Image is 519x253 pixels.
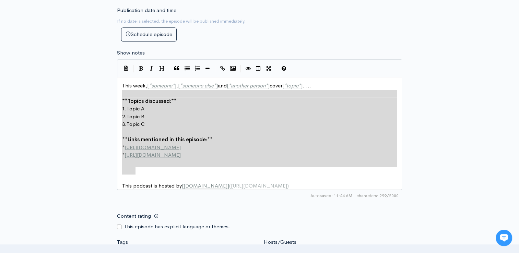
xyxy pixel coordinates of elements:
[182,63,192,74] button: Generic List
[122,182,289,189] span: This podcast is hosted by
[282,82,284,89] span: [
[264,238,296,246] label: Hosts/Guests
[20,129,122,143] input: Search articles
[279,63,289,74] button: Markdown Guide
[122,121,127,127] span: 3.
[229,182,231,189] span: (
[122,113,127,120] span: 2.
[146,63,156,74] button: Italic
[127,113,144,120] span: Topic B
[121,63,131,73] button: Insert Show Notes Template
[117,18,246,24] small: If no date is selected, the episode will be published immediately.
[128,136,207,143] span: Links mentioned in this episode:
[175,82,176,89] span: ]
[192,63,202,74] button: Numbered List
[310,193,352,199] span: Autosaved: 11:44 AM
[117,238,128,246] label: Tags
[156,63,167,74] button: Heading
[122,105,127,112] span: 1.
[496,230,512,246] iframe: gist-messenger-bubble-iframe
[125,152,181,158] span: [URL][DOMAIN_NAME]
[136,63,146,74] button: Bold
[11,91,127,105] button: New conversation
[356,193,399,199] span: 299/2000
[276,65,276,73] i: |
[117,7,176,14] label: Publication date and time
[301,82,303,89] span: ]
[228,63,238,74] button: Insert Image
[172,63,182,74] button: Quote
[127,121,145,127] span: Topic C
[124,223,230,231] label: This episode has explicit language or themes.
[217,63,228,74] button: Create Link
[117,209,151,223] label: Content rating
[287,182,289,189] span: )
[227,182,229,189] span: ]
[202,63,213,74] button: Insert Horizontal Line
[151,82,172,89] span: someone
[178,82,180,89] span: [
[117,49,145,57] label: Show notes
[44,95,82,100] span: New conversation
[127,105,144,112] span: Topic A
[184,182,227,189] span: [DOMAIN_NAME]
[10,33,127,44] h1: Hi 👋
[243,63,253,74] button: Toggle Preview
[128,98,171,104] span: Topics discussed:
[227,82,228,89] span: [
[133,65,134,73] i: |
[231,82,266,89] span: another person
[286,82,298,89] span: topic
[240,65,241,73] i: |
[268,82,270,89] span: ]
[10,46,127,79] h2: Just let us know if you need anything and we'll be happy to help! 🙂
[216,82,218,89] span: ]
[231,182,287,189] span: [URL][DOMAIN_NAME]
[169,65,169,73] i: |
[147,82,149,89] span: [
[263,63,274,74] button: Toggle Fullscreen
[182,82,214,89] span: someone else
[125,144,181,150] span: [URL][DOMAIN_NAME]
[9,118,128,126] p: Find an answer quickly
[122,82,311,89] span: This week, , and cover .....
[122,167,134,173] span: -----
[182,182,184,189] span: [
[253,63,263,74] button: Toggle Side by Side
[121,27,177,41] button: Schedule episode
